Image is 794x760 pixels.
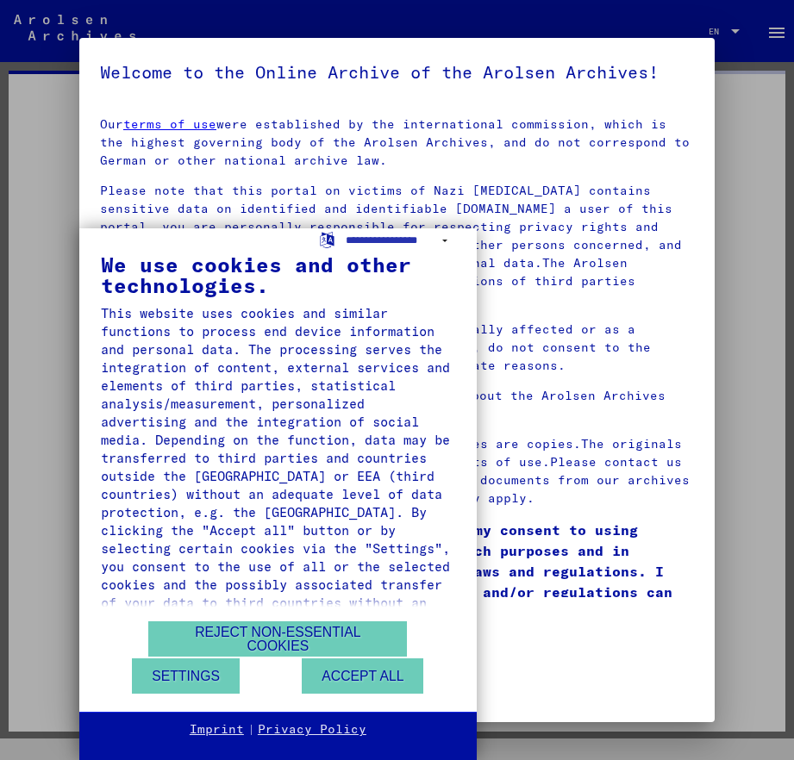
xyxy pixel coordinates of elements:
[148,621,407,657] button: Reject non-essential cookies
[302,658,423,694] button: Accept all
[101,254,455,296] div: We use cookies and other technologies.
[132,658,240,694] button: Settings
[101,304,455,630] div: This website uses cookies and similar functions to process end device information and personal da...
[190,721,244,738] a: Imprint
[258,721,366,738] a: Privacy Policy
